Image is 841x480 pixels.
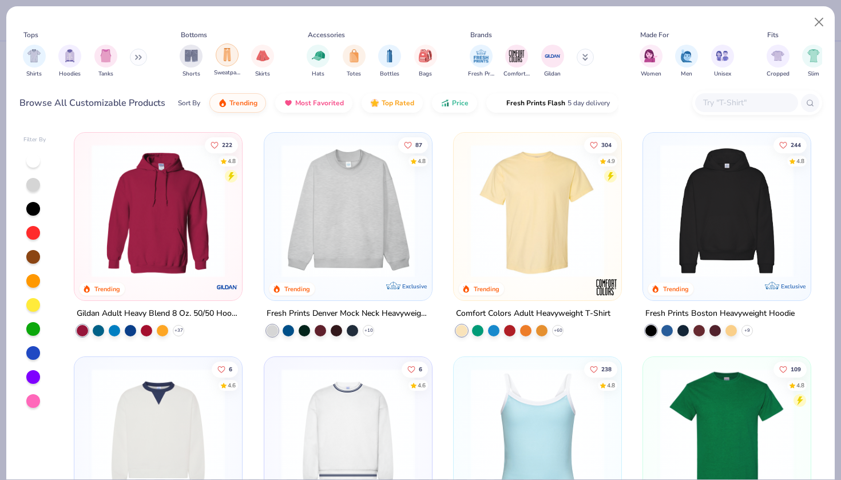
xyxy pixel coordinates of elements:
button: Price [432,93,477,113]
div: filter for Shirts [23,45,46,78]
div: filter for Bags [414,45,437,78]
span: Exclusive [402,283,427,290]
img: Shirts Image [27,49,41,62]
div: 4.8 [796,382,804,390]
div: 4.8 [228,157,236,165]
button: filter button [640,45,663,78]
button: Top Rated [362,93,423,113]
img: Comfort Colors logo [595,276,618,299]
button: filter button [711,45,734,78]
img: Skirts Image [256,49,269,62]
button: Like [584,362,617,378]
button: Fresh Prints Flash5 day delivery [486,93,618,113]
button: Like [205,137,238,153]
span: Price [452,98,469,108]
span: Most Favorited [295,98,344,108]
span: Hats [312,70,324,78]
div: 4.6 [228,382,236,390]
div: Fits [767,30,779,40]
button: Like [773,137,807,153]
div: 4.8 [417,157,425,165]
button: filter button [767,45,790,78]
span: Fresh Prints [468,70,494,78]
div: filter for Hoodies [58,45,81,78]
button: Most Favorited [275,93,352,113]
span: 6 [229,367,232,372]
div: filter for Bottles [378,45,401,78]
img: Men Image [680,49,693,62]
span: 222 [222,142,232,148]
img: Tanks Image [100,49,112,62]
button: Like [212,362,238,378]
button: Like [584,137,617,153]
span: Gildan [544,70,561,78]
span: 238 [601,367,612,372]
img: Slim Image [807,49,820,62]
img: Bags Image [419,49,431,62]
input: Try "T-Shirt" [702,96,790,109]
div: filter for Tanks [94,45,117,78]
span: Slim [808,70,819,78]
button: filter button [675,45,698,78]
div: filter for Fresh Prints [468,45,494,78]
div: Filter By [23,136,46,144]
div: Accessories [308,30,345,40]
img: Hoodies Image [64,49,76,62]
img: Sweatpants Image [221,48,233,61]
div: filter for Skirts [251,45,274,78]
button: filter button [23,45,46,78]
span: 244 [791,142,801,148]
span: Women [641,70,661,78]
button: filter button [468,45,494,78]
img: Women Image [644,49,657,62]
button: Close [808,11,830,33]
button: filter button [307,45,330,78]
span: + 60 [553,327,562,334]
span: Skirts [255,70,270,78]
span: 109 [791,367,801,372]
button: filter button [414,45,437,78]
span: Totes [347,70,361,78]
img: 029b8af0-80e6-406f-9fdc-fdf898547912 [465,144,610,277]
img: Unisex Image [716,49,729,62]
img: f5d85501-0dbb-4ee4-b115-c08fa3845d83 [276,144,420,277]
span: Exclusive [781,283,806,290]
div: filter for Unisex [711,45,734,78]
span: Tanks [98,70,113,78]
div: Fresh Prints Denver Mock Neck Heavyweight Sweatshirt [267,307,430,321]
button: filter button [94,45,117,78]
img: flash.gif [495,98,504,108]
div: filter for Gildan [541,45,564,78]
div: filter for Men [675,45,698,78]
div: filter for Comfort Colors [503,45,530,78]
div: Made For [640,30,669,40]
button: filter button [214,45,240,78]
span: Shorts [183,70,200,78]
button: Trending [209,93,266,113]
button: filter button [58,45,81,78]
button: filter button [378,45,401,78]
span: + 37 [174,327,183,334]
img: Bottles Image [383,49,396,62]
div: 4.8 [796,157,804,165]
span: Hoodies [59,70,81,78]
button: filter button [251,45,274,78]
img: Fresh Prints Image [473,47,490,65]
img: Hats Image [312,49,325,62]
div: filter for Sweatpants [214,43,240,77]
button: filter button [541,45,564,78]
div: Gildan Adult Heavy Blend 8 Oz. 50/50 Hooded Sweatshirt [77,307,240,321]
div: Comfort Colors Adult Heavyweight T-Shirt [456,307,610,321]
span: Bottles [380,70,399,78]
button: filter button [802,45,825,78]
div: 4.8 [607,382,615,390]
span: + 10 [364,327,372,334]
div: filter for Women [640,45,663,78]
div: filter for Shorts [180,45,203,78]
span: Trending [229,98,257,108]
img: Gildan logo [216,276,239,299]
button: Like [401,362,427,378]
img: Gildan Image [544,47,561,65]
img: most_fav.gif [284,98,293,108]
img: trending.gif [218,98,227,108]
